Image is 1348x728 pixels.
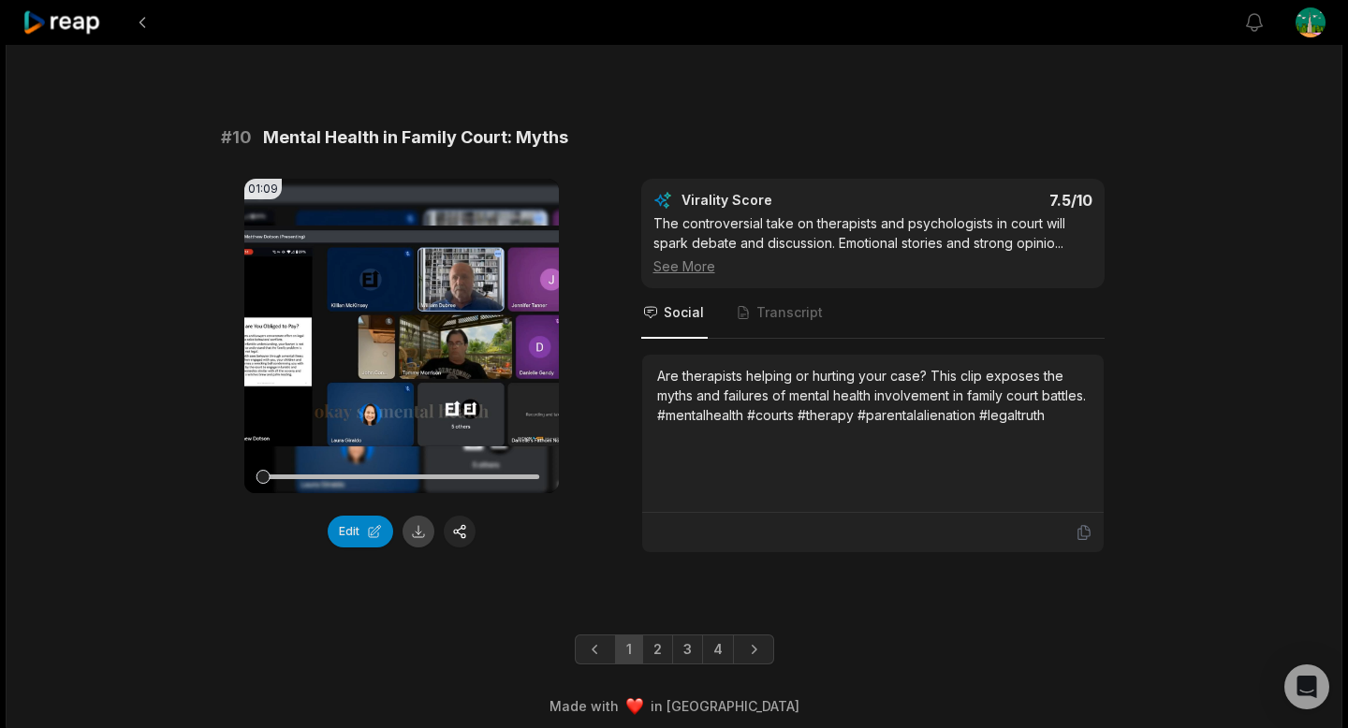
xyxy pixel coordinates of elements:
span: # 10 [221,124,252,151]
div: See More [653,256,1092,276]
span: Social [664,303,704,322]
div: Are therapists helping or hurting your case? This clip exposes the myths and failures of mental h... [657,366,1089,425]
span: Transcript [756,303,823,322]
button: Edit [328,516,393,547]
div: Virality Score [681,191,883,210]
a: Next page [733,634,774,664]
a: Page 2 [642,634,673,664]
a: Page 4 [702,634,734,664]
video: Your browser does not support mp4 format. [244,179,559,493]
a: Previous page [575,634,616,664]
ul: Pagination [575,634,774,664]
a: Page 1 is your current page [615,634,643,664]
img: heart emoji [626,698,643,715]
span: Mental Health in Family Court: Myths [263,124,568,151]
div: 7.5 /10 [891,191,1092,210]
div: Made with in [GEOGRAPHIC_DATA] [23,696,1325,716]
div: The controversial take on therapists and psychologists in court will spark debate and discussion.... [653,213,1092,276]
nav: Tabs [641,288,1105,339]
a: Page 3 [672,634,703,664]
div: Open Intercom Messenger [1284,664,1329,709]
